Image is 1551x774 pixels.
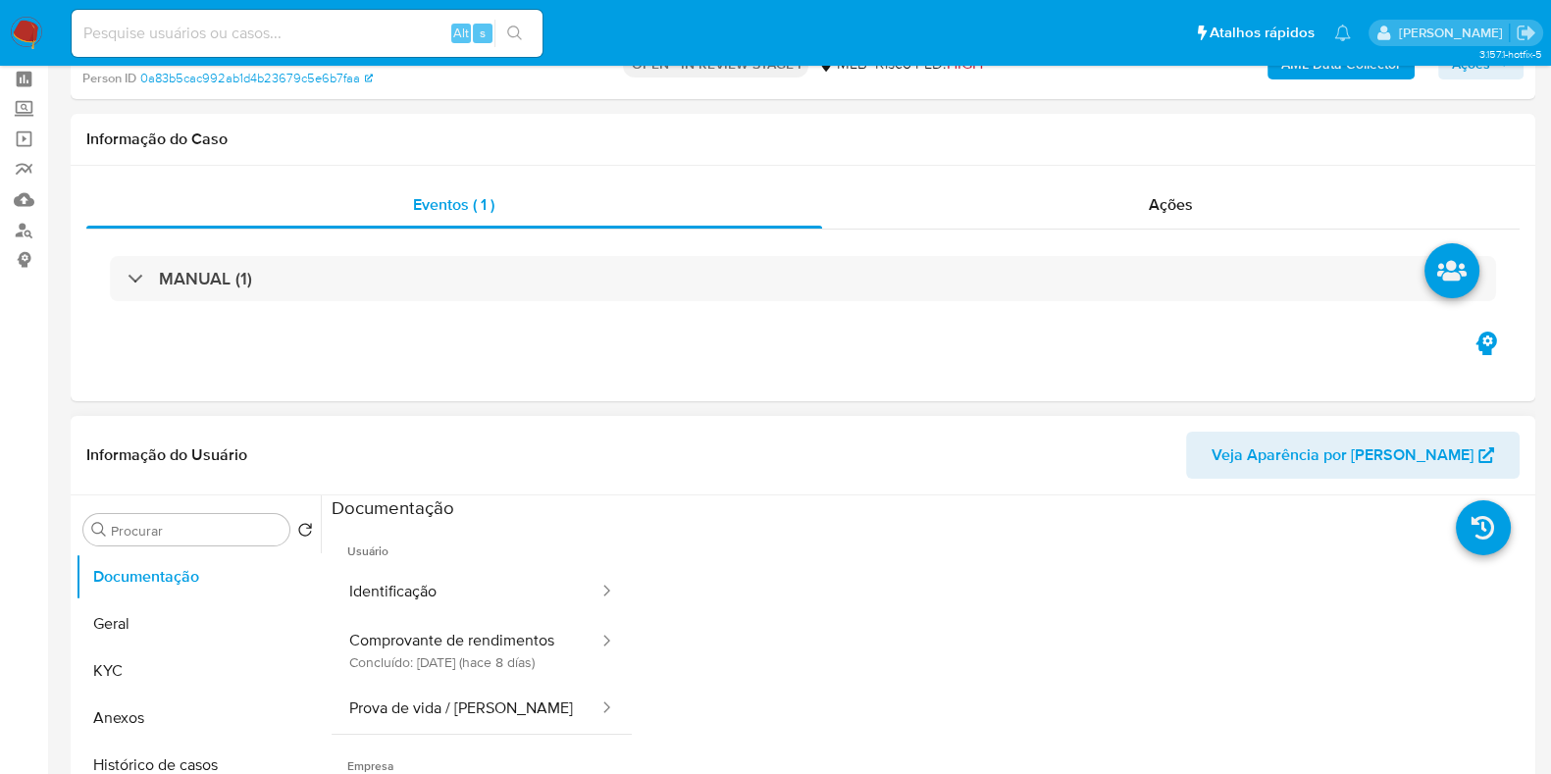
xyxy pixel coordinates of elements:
span: Atalhos rápidos [1210,23,1315,43]
button: Procurar [91,522,107,538]
span: Ações [1149,193,1193,216]
span: Alt [453,24,469,42]
h3: MANUAL (1) [159,268,252,289]
h1: Informação do Usuário [86,445,247,465]
div: MANUAL (1) [110,256,1496,301]
button: Veja Aparência por [PERSON_NAME] [1186,432,1520,479]
button: Anexos [76,695,321,742]
p: jonathan.shikay@mercadolivre.com [1398,24,1509,42]
span: 3.157.1-hotfix-5 [1478,46,1541,62]
button: Retornar ao pedido padrão [297,522,313,543]
span: Veja Aparência por [PERSON_NAME] [1212,432,1473,479]
button: search-icon [494,20,535,47]
button: KYC [76,647,321,695]
b: Person ID [82,70,136,87]
input: Pesquise usuários ou casos... [72,21,543,46]
a: Sair [1516,23,1536,43]
a: 0a83b5cac992ab1d4b23679c5e6b7faa [140,70,373,87]
button: Geral [76,600,321,647]
span: s [480,24,486,42]
span: # YHWRKYStoaugNOHmKVcnzlzS [122,48,323,68]
button: Documentação [76,553,321,600]
span: Eventos ( 1 ) [413,193,494,216]
input: Procurar [111,522,282,540]
h1: Informação do Caso [86,129,1520,149]
a: Notificações [1334,25,1351,41]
